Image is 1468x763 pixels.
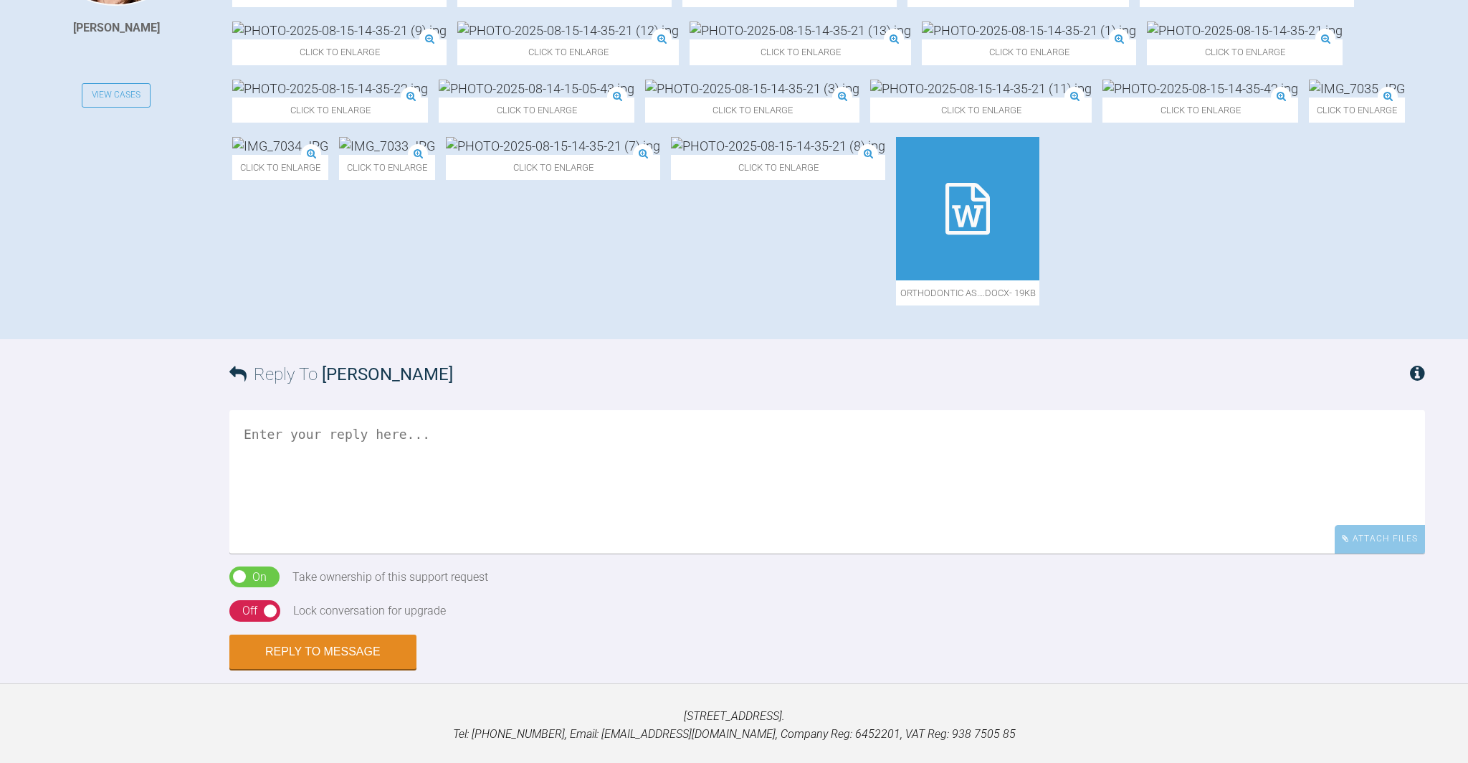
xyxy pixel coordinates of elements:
[232,137,328,155] img: IMG_7034.JPG
[82,83,151,108] a: View Cases
[457,22,679,39] img: PHOTO-2025-08-15-14-35-21 (12).jpg
[1147,22,1343,39] img: PHOTO-2025-08-15-14-35-21.jpg
[645,80,859,98] img: PHOTO-2025-08-15-14-35-21 (3).jpg
[1102,80,1298,98] img: PHOTO-2025-08-15-14-35-42.jpg
[1147,39,1343,65] span: Click to enlarge
[292,568,488,587] div: Take ownership of this support request
[446,137,660,155] img: PHOTO-2025-08-15-14-35-21 (7).jpg
[232,80,428,98] img: PHOTO-2025-08-15-14-35-22.jpg
[23,707,1445,744] p: [STREET_ADDRESS]. Tel: [PHONE_NUMBER], Email: [EMAIL_ADDRESS][DOMAIN_NAME], Company Reg: 6452201,...
[232,22,447,39] img: PHOTO-2025-08-15-14-35-21 (9).jpg
[671,137,885,155] img: PHOTO-2025-08-15-14-35-21 (8).jpg
[690,39,911,65] span: Click to enlarge
[1335,525,1425,553] div: Attach Files
[671,155,885,180] span: Click to enlarge
[1309,98,1405,123] span: Click to enlarge
[339,137,435,155] img: IMG_7033.JPG
[439,98,634,123] span: Click to enlarge
[232,155,328,180] span: Click to enlarge
[645,98,859,123] span: Click to enlarge
[457,39,679,65] span: Click to enlarge
[1102,98,1298,123] span: Click to enlarge
[690,22,911,39] img: PHOTO-2025-08-15-14-35-21 (13).jpg
[870,98,1092,123] span: Click to enlarge
[293,602,446,620] div: Lock conversation for upgrade
[446,155,660,180] span: Click to enlarge
[1309,80,1405,98] img: IMG_7035.JPG
[232,39,447,65] span: Click to enlarge
[242,602,257,620] div: Off
[229,635,416,669] button: Reply to Message
[922,22,1136,39] img: PHOTO-2025-08-15-14-35-21 (1).jpg
[439,80,634,98] img: PHOTO-2025-08-14-15-05-43.jpg
[229,361,453,388] h3: Reply To
[896,280,1039,305] span: orthodontic As….docx - 19KB
[232,98,428,123] span: Click to enlarge
[339,155,435,180] span: Click to enlarge
[870,80,1092,98] img: PHOTO-2025-08-15-14-35-21 (11).jpg
[252,568,267,587] div: On
[922,39,1136,65] span: Click to enlarge
[73,19,160,37] div: [PERSON_NAME]
[322,364,453,384] span: [PERSON_NAME]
